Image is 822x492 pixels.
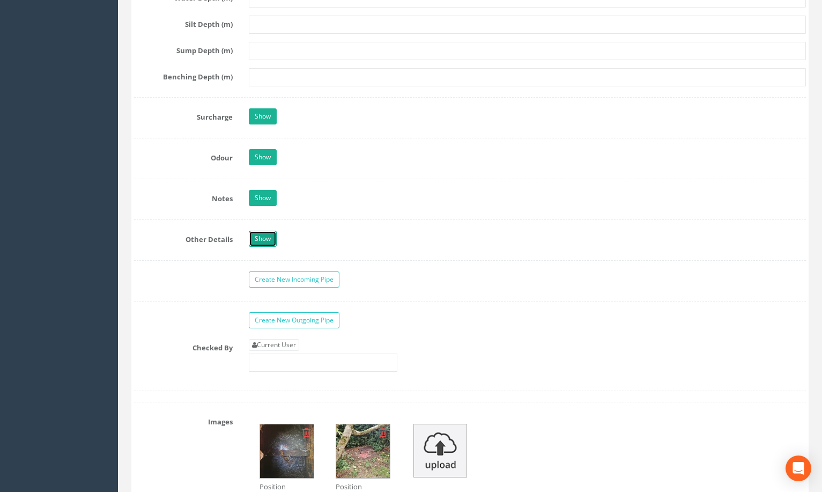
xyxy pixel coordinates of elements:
label: Silt Depth (m) [126,16,241,30]
label: Notes [126,190,241,204]
label: Other Details [126,231,241,245]
img: upload_icon.png [413,424,467,478]
a: Show [249,108,277,124]
a: Show [249,231,277,247]
div: Open Intercom Messenger [786,456,811,481]
img: dd86466d-c5de-c59e-8087-b797548823a2_c1b6a3e2-bf76-55e4-efda-e9665af2e0c0_thumb.jpg [336,424,390,478]
img: dd86466d-c5de-c59e-8087-b797548823a2_017693f5-c778-7a1c-4a32-a8afb8468858_thumb.jpg [260,424,314,478]
label: Surcharge [126,108,241,122]
a: Show [249,190,277,206]
p: Position [336,482,390,492]
p: Position [260,482,314,492]
label: Checked By [126,339,241,353]
label: Benching Depth (m) [126,68,241,82]
a: Create New Incoming Pipe [249,271,339,288]
a: Create New Outgoing Pipe [249,312,339,328]
a: Show [249,149,277,165]
label: Sump Depth (m) [126,42,241,56]
a: Current User [249,339,299,351]
label: Odour [126,149,241,163]
label: Images [126,413,241,427]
